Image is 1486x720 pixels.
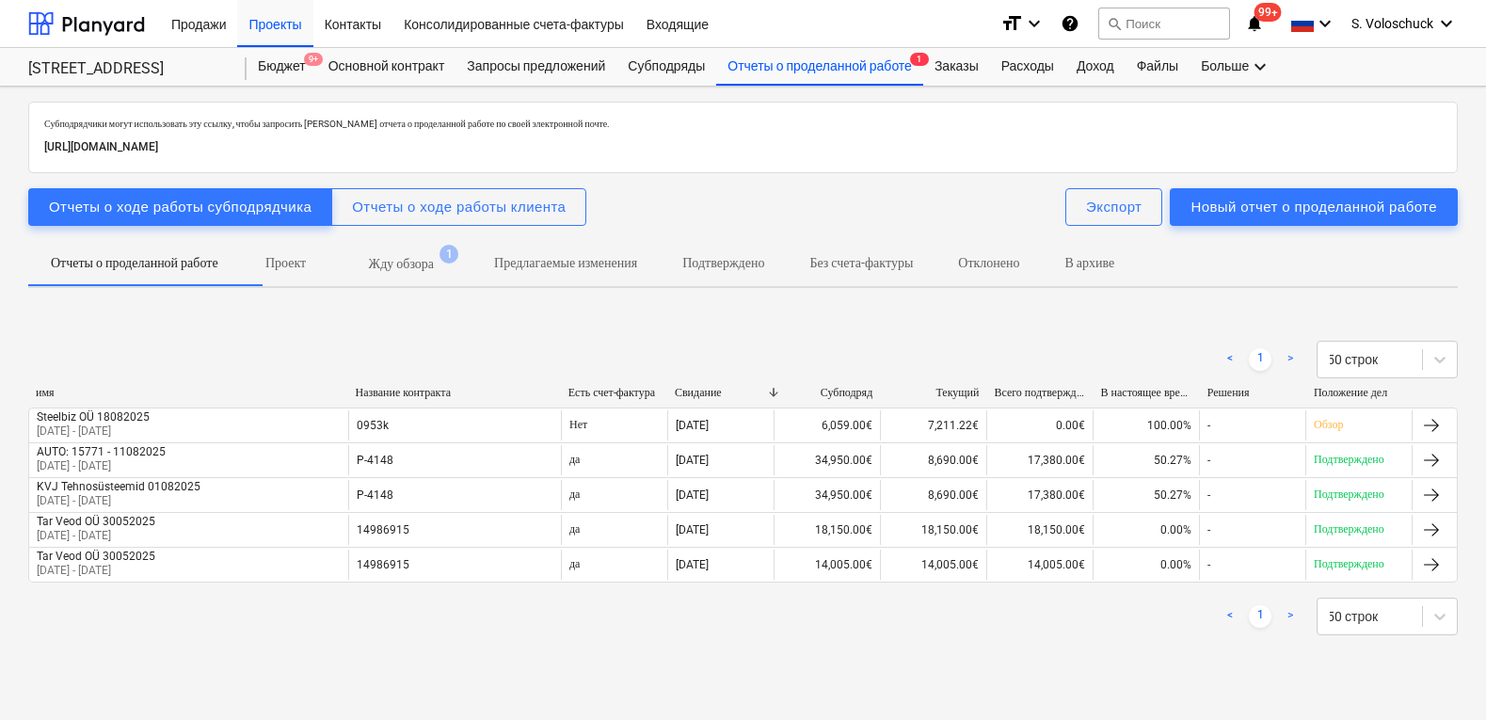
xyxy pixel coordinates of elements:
[357,558,409,571] div: 14986915
[1314,487,1384,503] p: Подтверждено
[682,253,764,273] p: Подтверждено
[923,48,990,86] a: Заказы
[676,454,709,467] div: [DATE]
[1154,488,1191,502] span: 50.27%
[304,53,323,66] span: 9+
[986,550,1093,580] div: 14,005.00€
[1314,386,1405,400] div: Положение дел
[1314,417,1343,433] p: Обзор
[716,48,923,86] div: Отчеты о проделанной работе
[264,253,309,273] p: Проект
[37,445,166,458] div: AUTO: 15771 - 11082025
[1061,12,1079,35] i: База знаний
[1065,253,1115,273] p: В архиве
[1170,188,1458,226] button: Новый отчет о проделанной работе
[1254,3,1282,22] span: 99+
[1160,558,1191,571] span: 0.00%
[561,550,667,580] div: да
[774,515,880,545] div: 18,150.00€
[357,488,393,502] div: P-4148
[1000,12,1023,35] i: format_size
[1023,12,1046,35] i: keyboard_arrow_down
[352,195,566,219] div: Отчеты о ходе работы клиента
[1279,348,1302,371] a: Next page
[455,48,616,86] a: Запросы предложений
[887,386,979,400] div: Текущий
[1314,556,1384,572] p: Подтверждено
[49,195,312,219] div: Отчеты о ходе работы субподрядчика
[37,528,155,544] p: [DATE] - [DATE]
[1314,521,1384,537] p: Подтверждено
[994,386,1085,400] div: Всего подтверждено на данный момент
[357,523,409,536] div: 14986915
[1086,195,1142,219] div: Экспорт
[990,48,1065,86] a: Расходы
[1126,48,1190,86] a: Файлы
[1207,419,1210,432] div: -
[37,458,166,474] p: [DATE] - [DATE]
[1219,348,1241,371] a: Previous page
[986,410,1093,440] div: 0.00€
[809,253,913,273] p: Без счета-фактуры
[1207,488,1210,502] div: -
[774,550,880,580] div: 14,005.00€
[1219,605,1241,628] a: Previous page
[1207,386,1299,400] div: Решения
[958,253,1019,273] p: Отклонено
[561,480,667,510] div: да
[1207,558,1210,571] div: -
[37,563,155,579] p: [DATE] - [DATE]
[910,53,929,66] span: 1
[1190,195,1437,219] div: Новый отчет о проделанной работе
[1160,523,1191,536] span: 0.00%
[317,48,456,86] a: Основной контракт
[357,454,393,467] div: P-4148
[986,480,1093,510] div: 17,380.00€
[781,386,872,400] div: Субподряд
[880,445,986,475] div: 8,690.00€
[1207,523,1210,536] div: -
[51,253,218,273] p: Отчеты о проделанной работе
[1249,348,1271,371] a: Page 1 is your current page
[36,386,340,400] div: имя
[774,480,880,510] div: 34,950.00€
[880,515,986,545] div: 18,150.00€
[439,245,458,264] span: 1
[1207,454,1210,467] div: -
[561,515,667,545] div: да
[1351,16,1433,31] span: S. Voloschuck
[44,118,1442,130] p: Субподрядчики могут использовать эту ссылку, чтобы запросить [PERSON_NAME] отчета о проделанной р...
[675,386,766,400] div: Свидание
[676,558,709,571] div: [DATE]
[494,253,637,273] p: Предлагаемые изменения
[616,48,716,86] a: Субподряды
[568,386,660,400] div: Есть счет-фактура
[28,59,224,79] div: [STREET_ADDRESS]
[1279,605,1302,628] a: Next page
[1065,48,1126,86] a: Доход
[1435,12,1458,35] i: keyboard_arrow_down
[37,493,200,509] p: [DATE] - [DATE]
[37,550,155,563] div: Tar Veod OÜ 30052025
[331,188,586,226] button: Отчеты о ходе работы клиента
[247,48,317,86] a: Бюджет9+
[1190,48,1283,86] div: Больше
[716,48,923,86] a: Отчеты о проделанной работе1
[37,410,150,424] div: Steelbiz OÜ 18082025
[1249,56,1271,78] i: keyboard_arrow_down
[676,419,709,432] div: [DATE]
[561,410,667,440] div: Нет
[1154,454,1191,467] span: 50.27%
[37,515,155,528] div: Tar Veod OÜ 30052025
[1147,419,1191,432] span: 100.00%
[357,419,389,432] div: 0953k
[986,515,1093,545] div: 18,150.00€
[1245,12,1264,35] i: notifications
[986,445,1093,475] div: 17,380.00€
